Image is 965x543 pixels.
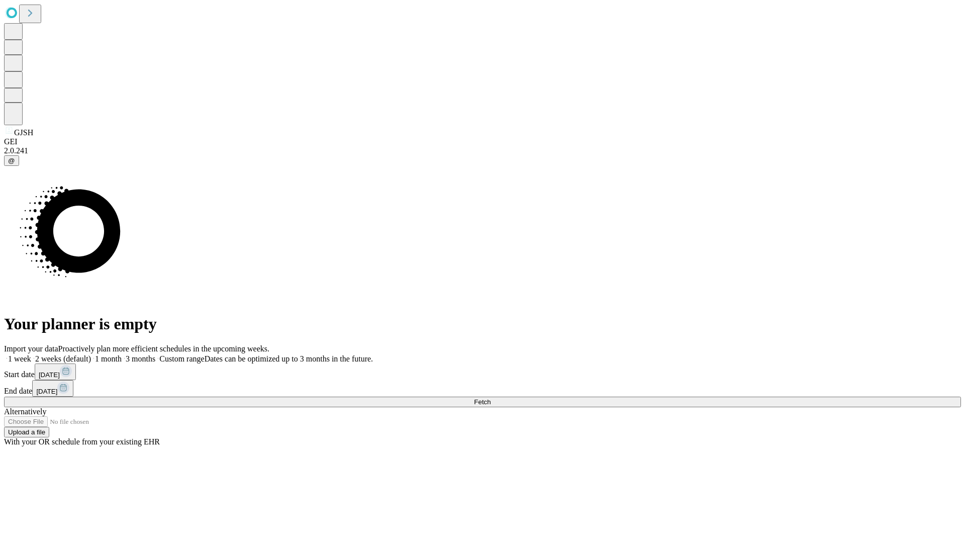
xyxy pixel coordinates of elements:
button: [DATE] [32,380,73,397]
div: 2.0.241 [4,146,961,155]
button: Upload a file [4,427,49,437]
div: GEI [4,137,961,146]
button: Fetch [4,397,961,407]
span: @ [8,157,15,164]
div: Start date [4,364,961,380]
button: @ [4,155,19,166]
span: GJSH [14,128,33,137]
span: Custom range [159,354,204,363]
span: 1 month [95,354,122,363]
span: 2 weeks (default) [35,354,91,363]
span: [DATE] [36,388,57,395]
span: Import your data [4,344,58,353]
span: [DATE] [39,371,60,379]
span: 1 week [8,354,31,363]
div: End date [4,380,961,397]
span: Alternatively [4,407,46,416]
span: Proactively plan more efficient schedules in the upcoming weeks. [58,344,269,353]
span: 3 months [126,354,155,363]
button: [DATE] [35,364,76,380]
span: Fetch [474,398,491,406]
h1: Your planner is empty [4,315,961,333]
span: Dates can be optimized up to 3 months in the future. [205,354,373,363]
span: With your OR schedule from your existing EHR [4,437,160,446]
